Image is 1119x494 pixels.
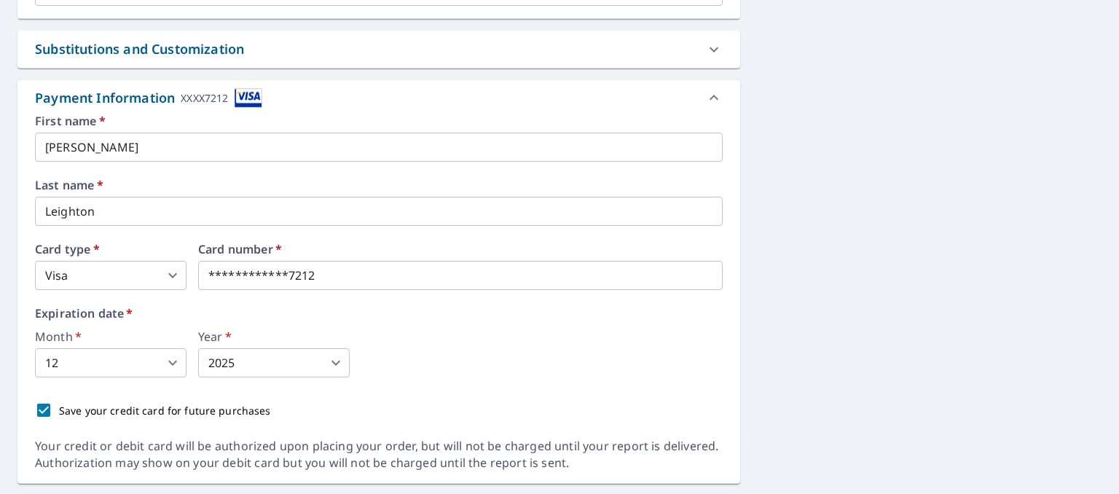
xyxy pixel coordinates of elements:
label: Month [35,331,186,342]
div: Payment InformationXXXX7212cardImage [17,80,740,115]
p: Save your credit card for future purchases [59,403,271,418]
div: 12 [35,348,186,377]
label: Expiration date [35,307,723,319]
div: XXXX7212 [181,88,228,108]
label: Card type [35,243,186,255]
label: Year [198,331,350,342]
div: Visa [35,261,186,290]
div: Payment Information [35,88,262,108]
label: Last name [35,179,723,191]
label: Card number [198,243,723,255]
div: 2025 [198,348,350,377]
div: Substitutions and Customization [35,39,244,59]
div: Your credit or debit card will be authorized upon placing your order, but will not be charged unt... [35,438,723,471]
img: cardImage [235,88,262,108]
label: First name [35,115,723,127]
div: Substitutions and Customization [17,31,740,68]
